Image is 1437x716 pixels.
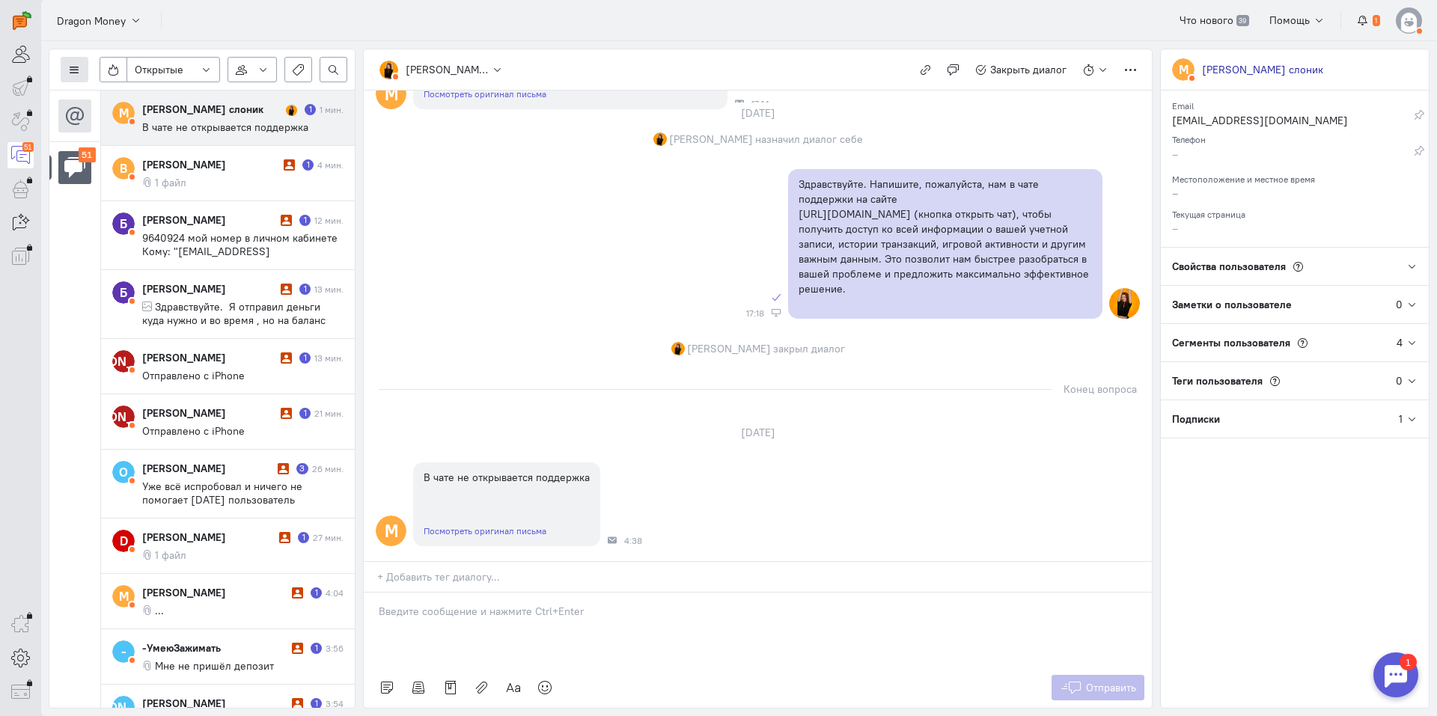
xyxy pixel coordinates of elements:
[772,308,781,317] div: Веб-панель
[299,215,311,226] div: Есть неотвеченное сообщение пользователя
[142,212,277,227] div: [PERSON_NAME]
[22,142,34,152] div: 51
[1349,7,1388,33] button: 1
[1172,260,1286,273] span: Свойства пользователя
[1397,335,1403,350] div: 4
[142,350,277,365] div: [PERSON_NAME]
[13,11,31,30] img: carrot-quest.svg
[155,548,186,562] span: 1 файл
[314,407,344,420] div: 21 мин.
[1172,169,1418,186] div: Местоположение и местное время
[298,532,309,543] div: Есть неотвеченное сообщение пользователя
[746,308,764,319] span: 17:18
[751,99,769,109] span: 17:14
[735,99,744,108] div: Почта
[74,409,173,424] text: [PERSON_NAME]
[135,62,183,77] span: Открытые
[385,520,398,542] text: М
[142,120,308,134] span: В чате не открывается поддержка
[305,104,316,115] div: Есть неотвеченное сообщение пользователя
[314,214,344,227] div: 12 мин.
[608,536,617,545] div: Почта
[119,105,129,120] text: М
[326,642,344,655] div: 3:56
[1172,336,1290,349] span: Сегменты пользователя
[1269,13,1310,27] span: Помощь
[1172,221,1178,235] span: –
[34,9,51,25] div: 1
[142,300,328,367] span: Здравствуйте. Я отправил деньги куда нужно и во время , но на баланс они не пришли . Ваша служба ...
[121,643,126,659] text: -
[724,102,792,123] div: [DATE]
[687,341,771,356] span: [PERSON_NAME]
[299,408,311,419] div: Есть неотвеченное сообщение пользователя
[424,525,546,536] a: Посмотреть оригинал письма
[371,57,511,82] button: [PERSON_NAME]
[1202,62,1323,77] div: [PERSON_NAME] слоник
[624,536,642,546] span: 4:38
[385,83,398,105] text: М
[1261,7,1334,33] button: Помощь
[1172,130,1206,145] small: Телефон
[313,531,344,544] div: 27 мин.
[669,132,753,147] span: [PERSON_NAME]
[119,588,129,604] text: M
[79,147,97,163] div: 51
[1172,374,1263,388] span: Теги пользователя
[142,585,288,600] div: [PERSON_NAME]
[311,643,322,654] div: Есть неотвеченное сообщение пользователя
[1236,15,1249,27] span: 39
[1172,204,1418,221] div: Текущая страница
[1179,61,1189,77] text: М
[1172,97,1194,111] small: Email
[292,698,303,709] i: Диалог не разобран
[379,61,398,79] img: 1733255281094-mibdz4xl.jpeg
[281,352,292,364] i: Диалог не разобран
[967,57,1076,82] button: Закрыть диалог
[424,470,590,485] div: В чате не открывается поддержка
[142,696,288,711] div: [PERSON_NAME]
[1172,147,1414,165] div: –
[724,422,792,443] div: [DATE]
[49,7,150,34] button: Dragon Money
[281,215,292,226] i: Диалог не разобран
[1172,113,1414,132] div: [EMAIL_ADDRESS][DOMAIN_NAME]
[312,462,344,475] div: 26 мин.
[424,88,546,100] a: Посмотреть оригинал письма
[126,57,220,82] button: Открытые
[279,532,290,543] i: Диалог не разобран
[326,587,344,599] div: 4:04
[74,353,173,369] text: [PERSON_NAME]
[299,284,311,295] div: Есть неотвеченное сообщение пользователя
[799,177,1092,206] p: Здравствуйте. Напишите, пожалуйста, нам в чате поддержки на сайте
[120,215,127,231] text: Б
[1180,13,1233,27] span: Что нового
[1052,675,1145,700] button: Отправить
[7,142,34,168] a: 51
[120,533,128,548] text: D
[284,159,295,171] i: Диалог не разобран
[142,157,280,172] div: [PERSON_NAME]
[1399,411,1403,426] div: 1
[142,424,245,438] span: Отправлено с iPhone
[314,352,344,364] div: 13 мин.
[142,102,282,117] div: [PERSON_NAME] слоник
[1171,7,1257,33] a: Что нового 39
[990,63,1067,76] span: Закрыть диалог
[296,463,309,474] div: Есть неотвеченное сообщение пользователя
[142,640,288,655] div: -УмеюЗажимать
[1373,15,1380,27] span: 1
[142,369,245,382] span: Отправлено с iPhone
[314,283,344,296] div: 13 мин.
[799,206,1092,296] p: [URL][DOMAIN_NAME] (кнопка открыть чат), чтобы получить доступ ко всей информации о вашей учетной...
[155,176,186,189] span: 1 файл
[311,698,322,709] div: Есть неотвеченное сообщение пользователя
[155,604,164,617] span: ...
[142,281,277,296] div: [PERSON_NAME]
[326,697,344,710] div: 3:54
[299,352,311,364] div: Есть неотвеченное сообщение пользователя
[317,159,344,171] div: 4 мин.
[406,62,488,77] div: [PERSON_NAME]
[57,13,126,28] span: Dragon Money
[773,341,845,356] span: закрыл диалог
